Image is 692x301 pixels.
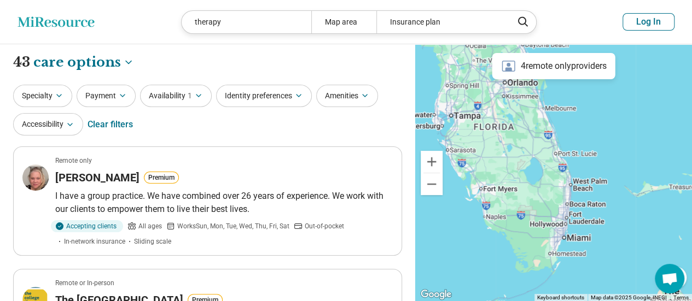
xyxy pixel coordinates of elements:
[55,278,114,288] p: Remote or In-person
[64,237,125,246] span: In-network insurance
[55,156,92,166] p: Remote only
[140,85,212,107] button: Availability1
[177,221,289,231] span: Works Sun, Mon, Tue, Wed, Thu, Fri, Sat
[623,13,674,31] button: Log In
[673,294,689,300] a: Terms
[492,53,615,79] div: 4 remote only providers
[311,11,376,33] div: Map area
[13,85,72,107] button: Specialty
[305,221,344,231] span: Out-of-pocket
[591,294,667,300] span: Map data ©2025 Google, INEGI
[316,85,378,107] button: Amenities
[138,221,162,231] span: All ages
[421,173,443,195] button: Zoom out
[188,90,192,102] span: 1
[13,113,83,135] button: Accessibility
[77,85,136,107] button: Payment
[33,53,134,72] button: Care options
[216,85,312,107] button: Identity preferences
[55,190,393,216] p: I have a group practice. We have combined over 26 years of experience. We work with our clients t...
[33,53,121,72] span: care options
[421,151,443,173] button: Zoom in
[182,11,311,33] div: therapy
[144,172,179,184] button: Premium
[13,53,134,72] h1: 43
[88,111,133,138] div: Clear filters
[376,11,506,33] div: Insurance plan
[655,264,684,293] a: Open chat
[51,220,123,232] div: Accepting clients
[134,237,171,246] span: Sliding scale
[55,170,139,185] h3: [PERSON_NAME]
